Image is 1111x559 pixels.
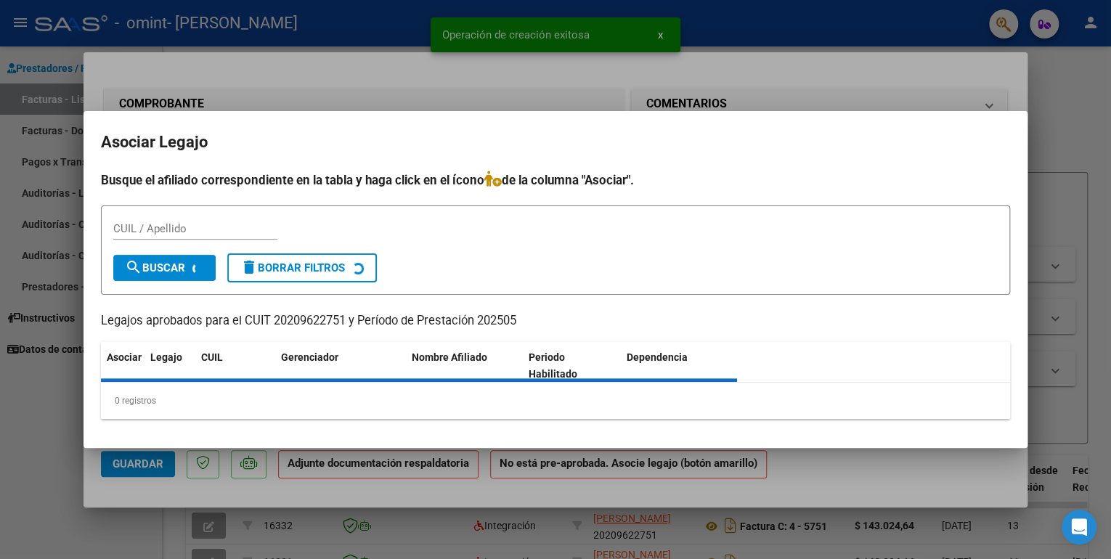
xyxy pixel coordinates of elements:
span: Gerenciador [281,351,338,363]
datatable-header-cell: Periodo Habilitado [523,342,621,390]
mat-icon: search [125,258,142,276]
h4: Busque el afiliado correspondiente en la tabla y haga click en el ícono de la columna "Asociar". [101,171,1010,189]
span: Dependencia [627,351,688,363]
span: CUIL [201,351,223,363]
button: Buscar [113,255,216,281]
p: Legajos aprobados para el CUIT 20209622751 y Período de Prestación 202505 [101,312,1010,330]
datatable-header-cell: Legajo [145,342,195,390]
span: Nombre Afiliado [412,351,487,363]
span: Legajo [150,351,182,363]
button: Borrar Filtros [227,253,377,282]
div: Open Intercom Messenger [1062,510,1096,544]
span: Buscar [125,261,185,274]
h2: Asociar Legajo [101,128,1010,156]
datatable-header-cell: Gerenciador [275,342,406,390]
span: Periodo Habilitado [529,351,577,380]
datatable-header-cell: Dependencia [621,342,738,390]
datatable-header-cell: Asociar [101,342,145,390]
datatable-header-cell: CUIL [195,342,275,390]
mat-icon: delete [240,258,258,276]
div: 0 registros [101,383,1010,419]
span: Asociar [107,351,142,363]
datatable-header-cell: Nombre Afiliado [406,342,523,390]
span: Borrar Filtros [240,261,345,274]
